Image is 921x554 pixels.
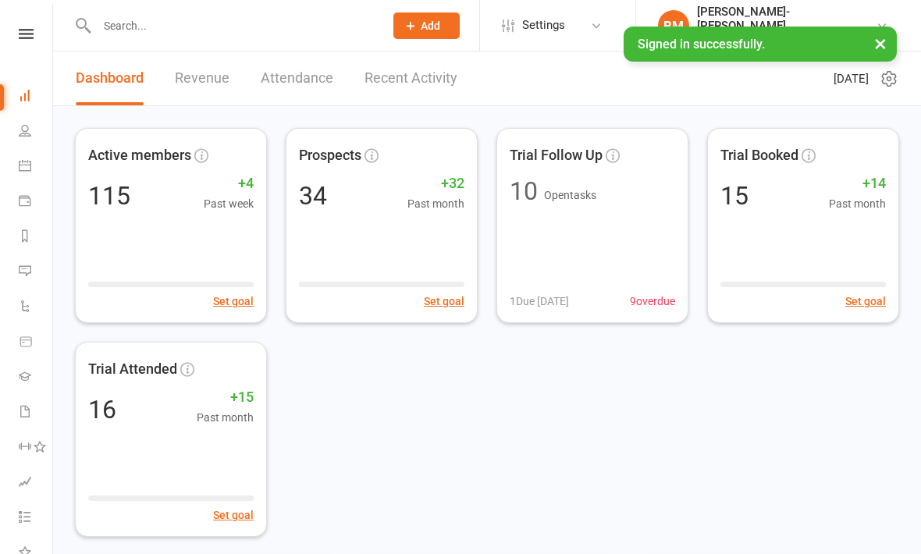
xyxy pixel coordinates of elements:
[510,144,603,167] span: Trial Follow Up
[829,195,886,212] span: Past month
[658,10,689,41] div: BM
[88,144,191,167] span: Active members
[213,506,254,524] button: Set goal
[407,195,464,212] span: Past month
[261,51,333,105] a: Attendance
[697,5,876,33] div: [PERSON_NAME]-[PERSON_NAME]
[197,386,254,409] span: +15
[421,20,440,32] span: Add
[866,27,894,60] button: ×
[510,293,569,310] span: 1 Due [DATE]
[197,409,254,426] span: Past month
[88,183,130,208] div: 115
[544,189,596,201] span: Open tasks
[19,150,54,185] a: Calendar
[720,183,749,208] div: 15
[19,115,54,150] a: People
[88,358,177,381] span: Trial Attended
[407,172,464,195] span: +32
[834,69,869,88] span: [DATE]
[630,293,675,310] span: 9 overdue
[299,183,327,208] div: 34
[19,466,54,501] a: Assessments
[720,144,798,167] span: Trial Booked
[19,220,54,255] a: Reports
[88,397,116,422] div: 16
[393,12,460,39] button: Add
[19,185,54,220] a: Payments
[522,8,565,43] span: Settings
[510,179,538,204] div: 10
[213,293,254,310] button: Set goal
[845,293,886,310] button: Set goal
[204,195,254,212] span: Past week
[829,172,886,195] span: +14
[76,51,144,105] a: Dashboard
[19,325,54,360] a: Product Sales
[638,37,765,51] span: Signed in successfully.
[424,293,464,310] button: Set goal
[92,15,373,37] input: Search...
[175,51,229,105] a: Revenue
[19,80,54,115] a: Dashboard
[204,172,254,195] span: +4
[364,51,457,105] a: Recent Activity
[299,144,361,167] span: Prospects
